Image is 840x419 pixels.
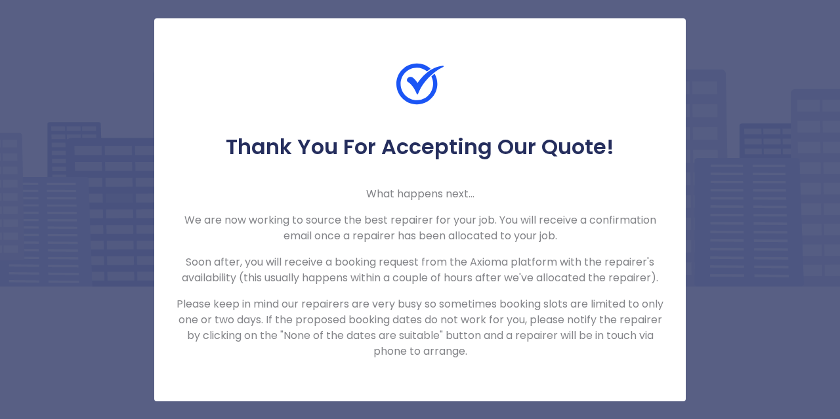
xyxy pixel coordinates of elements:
p: Soon after, you will receive a booking request from the Axioma platform with the repairer's avail... [175,254,665,286]
img: Check [396,60,444,108]
p: We are now working to source the best repairer for your job. You will receive a confirmation emai... [175,212,665,244]
p: What happens next... [175,186,665,202]
h5: Thank You For Accepting Our Quote! [175,134,665,160]
p: Please keep in mind our repairers are very busy so sometimes booking slots are limited to only on... [175,296,665,359]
